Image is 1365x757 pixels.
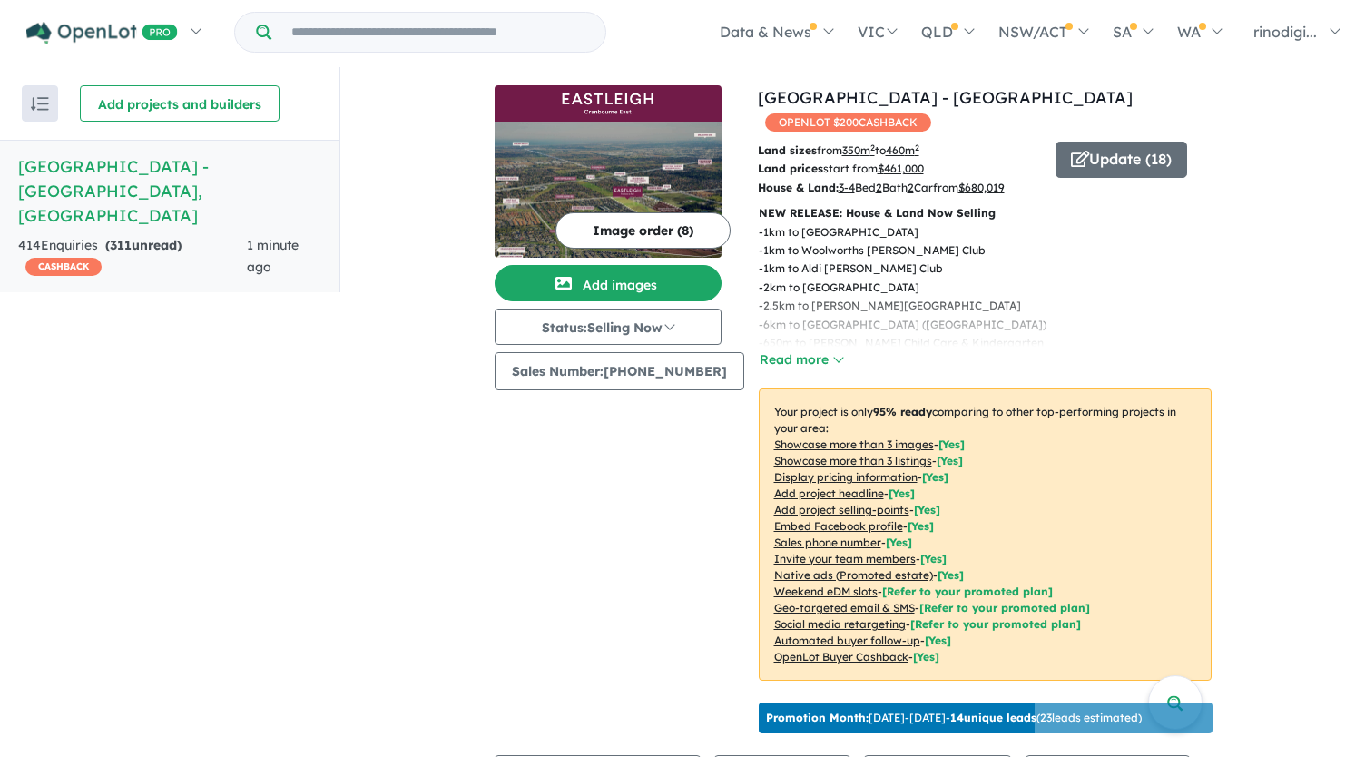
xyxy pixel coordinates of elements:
u: $ 461,000 [878,162,924,175]
img: Openlot PRO Logo White [26,22,178,44]
p: from [758,142,1042,160]
button: Update (18) [1056,142,1187,178]
input: Try estate name, suburb, builder or developer [275,13,602,52]
img: Eastleigh - Cranbourne East Logo [502,93,714,114]
u: Display pricing information [774,470,918,484]
b: 14 unique leads [950,711,1036,724]
span: [ Yes ] [938,437,965,451]
p: Your project is only comparing to other top-performing projects in your area: - - - - - - - - - -... [759,388,1212,681]
img: Eastleigh - Cranbourne East [495,122,722,258]
span: rinodigi... [1253,23,1317,41]
u: Add project selling-points [774,503,909,516]
button: Image order (8) [555,212,731,249]
span: 311 [110,237,132,253]
p: - 1km to Aldi [PERSON_NAME] Club [759,260,1226,278]
span: [ Yes ] [914,503,940,516]
div: 414 Enquir ies [18,235,247,279]
a: [GEOGRAPHIC_DATA] - [GEOGRAPHIC_DATA] [758,87,1133,108]
strong: ( unread) [105,237,182,253]
u: 460 m [886,143,919,157]
b: Promotion Month: [766,711,869,724]
button: Read more [759,349,844,370]
p: [DATE] - [DATE] - ( 23 leads estimated) [766,710,1142,726]
u: $ 680,019 [958,181,1005,194]
u: Add project headline [774,487,884,500]
span: [Yes] [938,568,964,582]
a: Eastleigh - Cranbourne East LogoEastleigh - Cranbourne East [495,85,722,258]
u: Showcase more than 3 listings [774,454,932,467]
p: Bed Bath Car from [758,179,1042,197]
u: Showcase more than 3 images [774,437,934,451]
b: Land sizes [758,143,817,157]
u: Embed Facebook profile [774,519,903,533]
button: Add projects and builders [80,85,280,122]
p: - 1km to Woolworths [PERSON_NAME] Club [759,241,1226,260]
span: [ Yes ] [886,536,912,549]
u: Social media retargeting [774,617,906,631]
p: - 6km to [GEOGRAPHIC_DATA] ([GEOGRAPHIC_DATA]) [759,316,1226,334]
sup: 2 [915,143,919,152]
p: - 2km to [GEOGRAPHIC_DATA] [759,279,1226,297]
span: [Yes] [925,634,951,647]
span: [Refer to your promoted plan] [910,617,1081,631]
span: [ Yes ] [937,454,963,467]
p: NEW RELEASE: House & Land Now Selling [759,204,1212,222]
u: Sales phone number [774,536,881,549]
u: 2 [908,181,914,194]
span: to [875,143,919,157]
p: start from [758,160,1042,178]
span: [ Yes ] [920,552,947,565]
p: - 650m to [PERSON_NAME] Child Care & Kindergarten [759,334,1226,352]
b: House & Land: [758,181,839,194]
u: Weekend eDM slots [774,585,878,598]
span: OPENLOT $ 200 CASHBACK [765,113,931,132]
u: 350 m [842,143,875,157]
span: [Refer to your promoted plan] [882,585,1053,598]
span: CASHBACK [25,258,102,276]
button: Add images [495,265,722,301]
u: 3-4 [839,181,855,194]
u: Automated buyer follow-up [774,634,920,647]
b: 95 % ready [873,405,932,418]
u: OpenLot Buyer Cashback [774,650,908,664]
button: Status:Selling Now [495,309,722,345]
u: 2 [876,181,882,194]
button: Sales Number:[PHONE_NUMBER] [495,352,744,390]
p: - 2.5km to [PERSON_NAME][GEOGRAPHIC_DATA] [759,297,1226,315]
u: Geo-targeted email & SMS [774,601,915,614]
b: Land prices [758,162,823,175]
span: [ Yes ] [922,470,948,484]
p: - 1km to [GEOGRAPHIC_DATA] [759,223,1226,241]
h5: [GEOGRAPHIC_DATA] - [GEOGRAPHIC_DATA] , [GEOGRAPHIC_DATA] [18,154,321,228]
span: [ Yes ] [908,519,934,533]
span: [Yes] [913,650,939,664]
sup: 2 [870,143,875,152]
span: [ Yes ] [889,487,915,500]
u: Native ads (Promoted estate) [774,568,933,582]
span: 1 minute ago [247,237,299,275]
span: [Refer to your promoted plan] [919,601,1090,614]
img: sort.svg [31,97,49,111]
u: Invite your team members [774,552,916,565]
